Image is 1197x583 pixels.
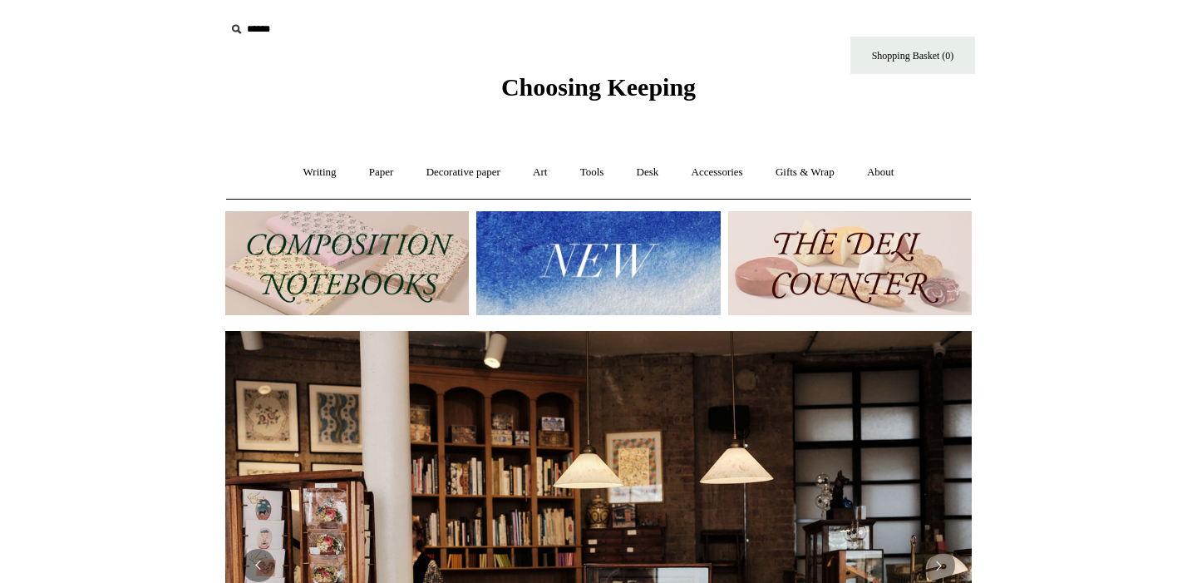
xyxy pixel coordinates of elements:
a: Shopping Basket (0) [850,37,975,74]
span: Choosing Keeping [501,73,696,101]
a: Paper [354,151,409,195]
a: Gifts & Wrap [761,151,850,195]
img: The Deli Counter [728,211,972,315]
img: 202302 Composition ledgers.jpg__PID:69722ee6-fa44-49dd-a067-31375e5d54ec [225,211,469,315]
a: Decorative paper [411,151,515,195]
a: Art [518,151,562,195]
a: Desk [622,151,674,195]
button: Previous [242,549,275,582]
img: New.jpg__PID:f73bdf93-380a-4a35-bcfe-7823039498e1 [476,211,720,315]
a: About [852,151,909,195]
a: Tools [565,151,619,195]
a: Writing [288,151,352,195]
button: Next [922,549,955,582]
a: Accessories [677,151,758,195]
a: Choosing Keeping [501,86,696,98]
